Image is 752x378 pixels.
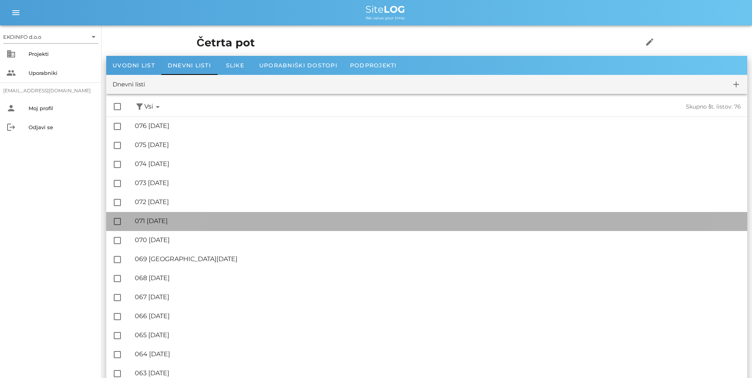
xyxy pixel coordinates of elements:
div: Skupno št. listov: 76 [452,103,741,110]
div: 063 [DATE] [135,369,741,377]
i: person [6,103,16,113]
span: Dnevni listi [168,62,211,69]
div: 072 [DATE] [135,198,741,206]
i: add [731,80,741,89]
i: arrow_drop_down [153,102,163,112]
div: Moj profil [29,105,95,111]
span: Vsi [144,102,163,112]
span: Site [365,4,405,15]
div: 066 [DATE] [135,312,741,320]
div: Pripomoček za klepet [639,292,752,378]
i: menu [11,8,21,17]
button: filter_alt [135,102,144,112]
span: Uvodni list [113,62,155,69]
div: 074 [DATE] [135,160,741,168]
i: business [6,49,16,59]
div: EKOINFO d.o.o [3,33,41,40]
div: 073 [DATE] [135,179,741,187]
div: Uporabniki [29,70,95,76]
div: 070 [DATE] [135,236,741,244]
div: EKOINFO d.o.o [3,31,98,43]
h1: Četrta pot [197,35,618,51]
div: Odjavi se [29,124,95,130]
span: Podprojekti [350,62,397,69]
div: 076 [DATE] [135,122,741,130]
div: Dnevni listi [113,80,145,89]
i: arrow_drop_down [89,32,98,42]
div: 071 [DATE] [135,217,741,225]
span: Uporabniški dostopi [259,62,337,69]
div: 069 [GEOGRAPHIC_DATA][DATE] [135,255,741,263]
i: people [6,68,16,78]
i: edit [645,37,654,47]
div: 064 [DATE] [135,350,741,358]
div: 067 [DATE] [135,293,741,301]
div: Projekti [29,51,95,57]
div: 075 [DATE] [135,141,741,149]
iframe: Chat Widget [639,292,752,378]
div: 068 [DATE] [135,274,741,282]
span: We value your time. [365,15,405,21]
i: logout [6,122,16,132]
div: 065 [DATE] [135,331,741,339]
span: Slike [226,62,244,69]
b: LOG [384,4,405,15]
